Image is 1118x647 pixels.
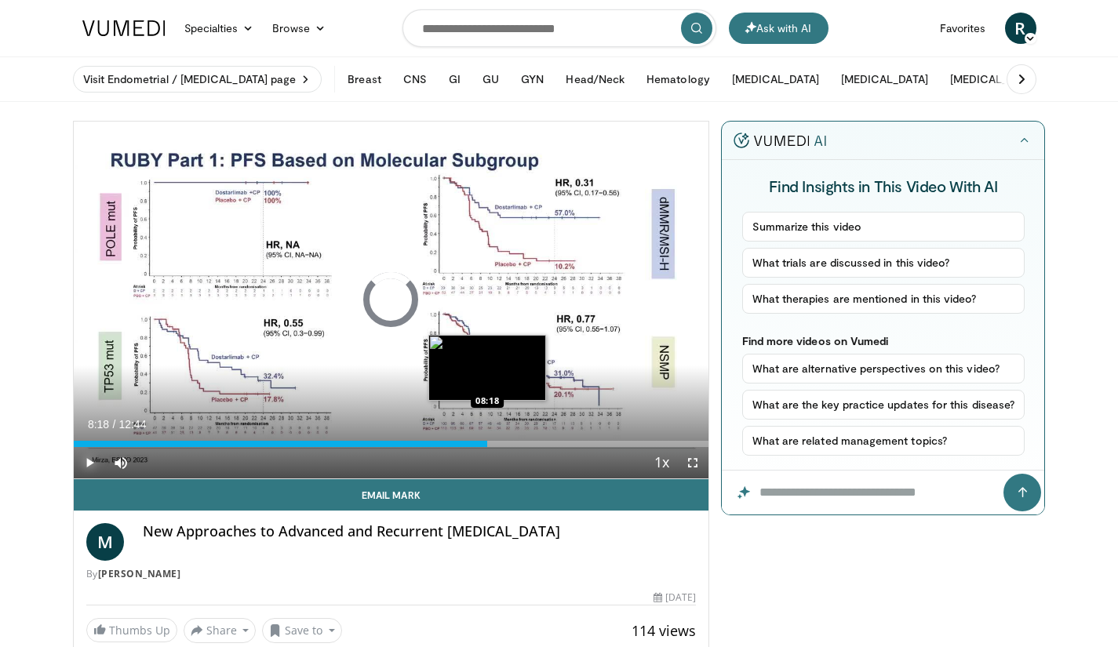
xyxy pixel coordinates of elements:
[742,284,1025,314] button: What therapies are mentioned in this video?
[729,13,828,44] button: Ask with AI
[402,9,716,47] input: Search topics, interventions
[742,390,1025,420] button: What are the key practice updates for this disease?
[512,64,553,95] button: GYN
[73,66,322,93] a: Visit Endometrial / [MEDICAL_DATA] page
[74,122,709,479] video-js: Video Player
[74,441,709,447] div: Progress Bar
[677,447,708,478] button: Fullscreen
[439,64,470,95] button: GI
[74,479,709,511] a: Email Mark
[428,335,546,401] img: image.jpeg
[184,618,257,643] button: Share
[473,64,508,95] button: GU
[262,618,342,643] button: Save to
[646,447,677,478] button: Playback Rate
[86,618,177,642] a: Thumbs Up
[742,176,1025,196] h4: Find Insights in This Video With AI
[742,354,1025,383] button: What are alternative perspectives on this video?
[74,447,105,478] button: Play
[941,64,1047,95] button: [MEDICAL_DATA]
[930,13,996,44] a: Favorites
[654,591,696,605] div: [DATE]
[86,567,697,581] div: By
[263,13,335,44] a: Browse
[88,418,109,431] span: 8:18
[338,64,390,95] button: Breast
[722,471,1044,514] input: Question for the AI
[723,64,828,95] button: [MEDICAL_DATA]
[98,567,181,580] a: [PERSON_NAME]
[742,426,1025,456] button: What are related management topics?
[394,64,436,95] button: CNS
[113,418,116,431] span: /
[143,523,697,540] h4: New Approaches to Advanced and Recurrent [MEDICAL_DATA]
[175,13,264,44] a: Specialties
[86,523,124,561] a: M
[734,133,826,148] img: vumedi-ai-logo.v2.svg
[105,447,137,478] button: Mute
[82,20,166,36] img: VuMedi Logo
[632,621,696,640] span: 114 views
[556,64,634,95] button: Head/Neck
[118,418,146,431] span: 12:44
[742,248,1025,278] button: What trials are discussed in this video?
[832,64,938,95] button: [MEDICAL_DATA]
[1005,13,1036,44] a: R
[742,334,1025,347] p: Find more videos on Vumedi
[742,212,1025,242] button: Summarize this video
[637,64,719,95] button: Hematology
